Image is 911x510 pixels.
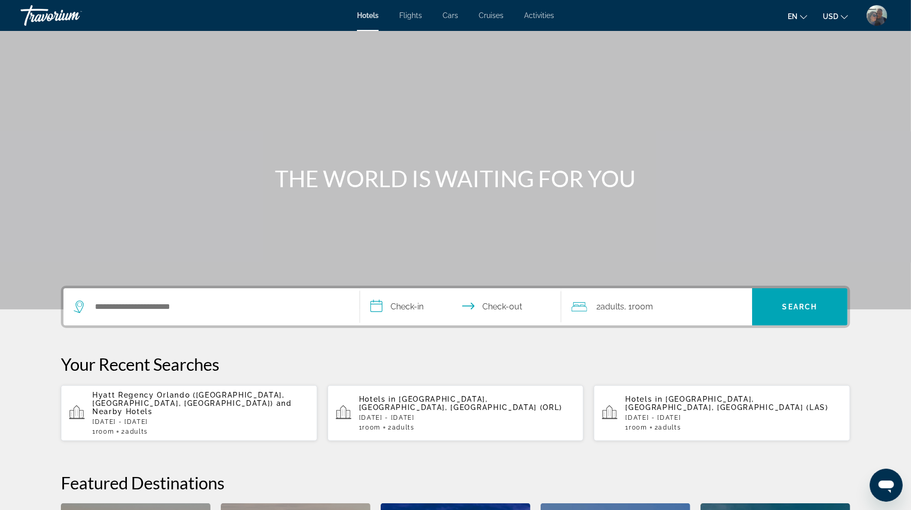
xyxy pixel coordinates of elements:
span: [GEOGRAPHIC_DATA], [GEOGRAPHIC_DATA], [GEOGRAPHIC_DATA] (LAS) [625,395,828,412]
span: Adults [392,424,415,431]
span: , 1 [624,300,653,314]
span: Room [96,428,115,435]
button: Hotels in [GEOGRAPHIC_DATA], [GEOGRAPHIC_DATA], [GEOGRAPHIC_DATA] (LAS)[DATE] - [DATE]1Room2Adults [594,385,850,441]
span: Hotels in [359,395,396,403]
button: Search [752,288,848,325]
span: Room [632,302,653,311]
span: Search [783,303,818,311]
button: Select check in and out date [360,288,561,325]
button: Hotels in [GEOGRAPHIC_DATA], [GEOGRAPHIC_DATA], [GEOGRAPHIC_DATA] (ORL)[DATE] - [DATE]1Room2Adults [328,385,584,441]
button: Travelers: 2 adults, 0 children [561,288,752,325]
span: Room [629,424,647,431]
button: Change language [788,9,807,24]
p: Your Recent Searches [61,354,850,374]
span: en [788,12,798,21]
span: 1 [625,424,647,431]
a: Flights [399,11,422,20]
span: Adults [658,424,681,431]
a: Travorium [21,2,124,29]
span: and Nearby Hotels [92,399,292,416]
a: Cruises [479,11,503,20]
span: Adults [600,302,624,311]
p: [DATE] - [DATE] [92,418,309,425]
a: Cars [443,11,458,20]
a: Hotels [357,11,379,20]
span: [GEOGRAPHIC_DATA], [GEOGRAPHIC_DATA], [GEOGRAPHIC_DATA] (ORL) [359,395,563,412]
p: [DATE] - [DATE] [625,414,842,421]
a: Activities [524,11,554,20]
span: Room [362,424,381,431]
h2: Featured Destinations [61,472,850,493]
span: 2 [121,428,148,435]
span: Adults [125,428,148,435]
input: Search hotel destination [94,299,344,315]
button: Hyatt Regency Orlando ([GEOGRAPHIC_DATA], [GEOGRAPHIC_DATA], [GEOGRAPHIC_DATA]) and Nearby Hotels... [61,385,317,441]
span: USD [823,12,838,21]
span: 2 [655,424,681,431]
span: Hyatt Regency Orlando ([GEOGRAPHIC_DATA], [GEOGRAPHIC_DATA], [GEOGRAPHIC_DATA]) [92,391,285,407]
span: 1 [92,428,114,435]
p: [DATE] - [DATE] [359,414,576,421]
span: 1 [359,424,381,431]
button: Change currency [823,9,848,24]
span: Hotels in [625,395,662,403]
iframe: Button to launch messaging window [870,469,903,502]
span: 2 [388,424,415,431]
span: 2 [596,300,624,314]
h1: THE WORLD IS WAITING FOR YOU [262,165,649,192]
div: Search widget [63,288,848,325]
button: User Menu [864,5,890,26]
img: User image [867,5,887,26]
